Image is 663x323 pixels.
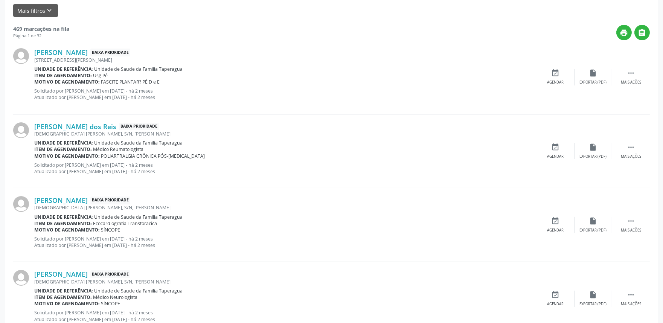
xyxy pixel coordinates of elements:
[34,146,92,152] b: Item de agendamento:
[34,196,88,204] a: [PERSON_NAME]
[13,48,29,64] img: img
[93,294,138,300] span: Médico Neurologista
[34,294,92,300] b: Item de agendamento:
[101,300,120,307] span: SÍNCOPE
[547,228,564,233] div: Agendar
[589,217,597,225] i: insert_drive_file
[13,122,29,138] img: img
[101,227,120,233] span: SÍNCOPE
[34,288,93,294] b: Unidade de referência:
[638,29,646,37] i: 
[34,153,100,159] b: Motivo de agendamento:
[547,302,564,307] div: Agendar
[13,270,29,286] img: img
[13,33,69,39] div: Página 1 de 32
[580,154,607,159] div: Exportar (PDF)
[627,69,635,77] i: 
[101,79,160,85] span: FASCITE PLANTAR? PÉ D e E
[13,4,58,17] button: Mais filtroskeyboard_arrow_down
[552,217,560,225] i: event_available
[13,196,29,212] img: img
[580,228,607,233] div: Exportar (PDF)
[93,72,108,79] span: Usg Pé
[101,153,205,159] span: POLIARTRALGIA CRÔNICA PÓS-[MEDICAL_DATA]
[34,220,92,227] b: Item de agendamento:
[34,57,537,63] div: [STREET_ADDRESS][PERSON_NAME]
[90,49,130,56] span: Baixa Prioridade
[93,146,144,152] span: Médico Reumatologista
[119,123,159,131] span: Baixa Prioridade
[34,236,537,248] p: Solicitado por [PERSON_NAME] em [DATE] - há 2 meses Atualizado por [PERSON_NAME] em [DATE] - há 2...
[621,154,641,159] div: Mais ações
[547,80,564,85] div: Agendar
[94,140,183,146] span: Unidade de Saude da Familia Taperagua
[13,25,69,32] strong: 469 marcações na fila
[589,143,597,151] i: insert_drive_file
[634,25,650,40] button: 
[627,217,635,225] i: 
[94,66,183,72] span: Unidade de Saude da Familia Taperagua
[589,69,597,77] i: insert_drive_file
[616,25,632,40] button: print
[621,228,641,233] div: Mais ações
[34,122,116,131] a: [PERSON_NAME] dos Reis
[620,29,628,37] i: print
[34,48,88,56] a: [PERSON_NAME]
[34,88,537,101] p: Solicitado por [PERSON_NAME] em [DATE] - há 2 meses Atualizado por [PERSON_NAME] em [DATE] - há 2...
[34,270,88,278] a: [PERSON_NAME]
[621,302,641,307] div: Mais ações
[34,279,537,285] div: [DEMOGRAPHIC_DATA] [PERSON_NAME], S/N, [PERSON_NAME]
[34,227,100,233] b: Motivo de agendamento:
[34,162,537,175] p: Solicitado por [PERSON_NAME] em [DATE] - há 2 meses Atualizado por [PERSON_NAME] em [DATE] - há 2...
[627,143,635,151] i: 
[621,80,641,85] div: Mais ações
[552,143,560,151] i: event_available
[589,291,597,299] i: insert_drive_file
[94,214,183,220] span: Unidade de Saude da Familia Taperagua
[93,220,157,227] span: Ecocardiografia Transtoracica
[90,197,130,204] span: Baixa Prioridade
[552,69,560,77] i: event_available
[34,79,100,85] b: Motivo de agendamento:
[34,214,93,220] b: Unidade de referência:
[46,6,54,15] i: keyboard_arrow_down
[94,288,183,294] span: Unidade de Saude da Familia Taperagua
[547,154,564,159] div: Agendar
[34,66,93,72] b: Unidade de referência:
[34,300,100,307] b: Motivo de agendamento:
[90,270,130,278] span: Baixa Prioridade
[34,140,93,146] b: Unidade de referência:
[34,72,92,79] b: Item de agendamento:
[580,80,607,85] div: Exportar (PDF)
[34,204,537,211] div: [DEMOGRAPHIC_DATA] [PERSON_NAME], S/N, [PERSON_NAME]
[627,291,635,299] i: 
[34,309,537,322] p: Solicitado por [PERSON_NAME] em [DATE] - há 2 meses Atualizado por [PERSON_NAME] em [DATE] - há 2...
[34,131,537,137] div: [DEMOGRAPHIC_DATA] [PERSON_NAME], S/N, [PERSON_NAME]
[552,291,560,299] i: event_available
[580,302,607,307] div: Exportar (PDF)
